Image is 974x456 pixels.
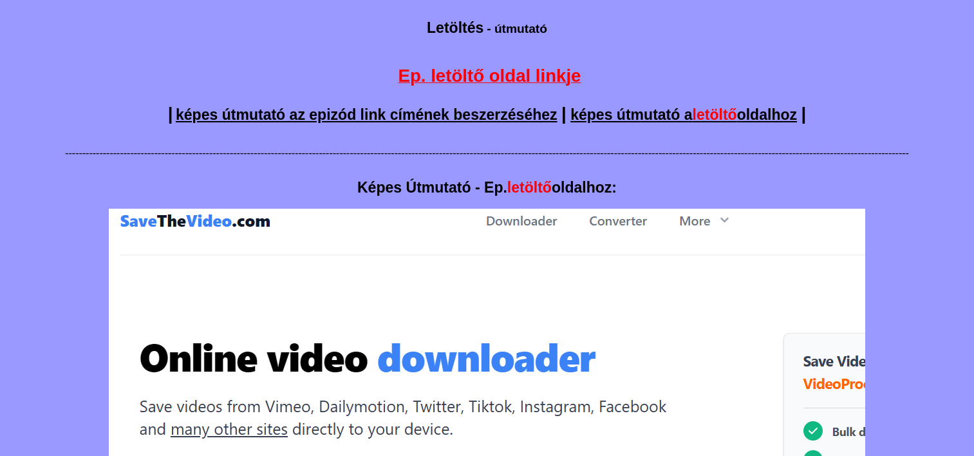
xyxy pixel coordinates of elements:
span: - útmutató [487,22,547,35]
a: képes útmutató az epizód link címének beszerzéséhez [176,106,557,123]
span: letöltő [507,179,552,196]
span: letöltő [693,106,737,123]
big: Letöltés [427,19,483,36]
small: Képes Útmutató - Ep. oldalhoz: [357,179,617,196]
span: Ep. letöltő oldal linkje [398,66,581,86]
span: | [561,104,567,124]
span: | [801,104,806,124]
a: képes útmutató aletöltőoldalhoz [570,106,797,123]
span: | [168,104,173,124]
a: Ep. letöltő oldal linkje [398,73,581,84]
